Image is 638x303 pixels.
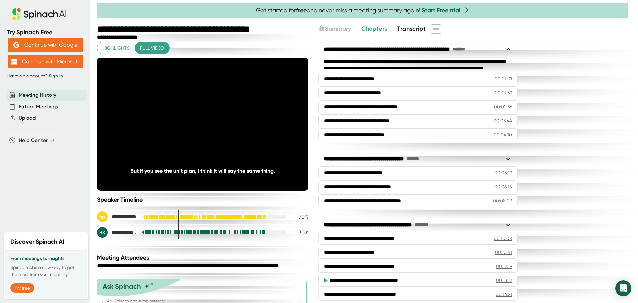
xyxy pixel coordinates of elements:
[494,103,512,110] div: 00:02:36
[496,291,512,298] div: 00:14:21
[8,55,83,68] button: Continue with Microsoft
[97,211,137,222] div: shakil patel
[292,214,308,220] div: 70 %
[10,283,34,293] button: Try free
[49,73,63,79] a: Sign in
[397,25,426,32] span: Transcript
[496,263,512,270] div: 00:12:19
[494,183,512,190] div: 00:06:15
[493,117,512,124] div: 00:03:44
[103,44,130,52] span: Highlights
[8,38,83,52] button: Continue with Google
[494,235,512,242] div: 00:10:08
[256,7,470,14] span: Get started for and never miss a meeting summary again!
[494,131,512,138] div: 00:04:10
[10,256,82,261] h3: From meetings to insights
[397,24,426,33] button: Transcript
[493,197,512,204] div: 00:08:03
[615,280,631,296] div: Open Intercom Messenger
[318,24,361,34] div: Upgrade to access
[10,237,64,246] h2: Discover Spinach AI
[494,169,512,176] div: 00:05:19
[361,24,387,33] button: Chapters
[19,137,48,144] span: Help Center
[495,76,512,82] div: 00:01:01
[97,42,135,54] button: Highlights
[296,7,307,14] b: free
[97,196,308,203] div: Speaker Timeline
[97,211,108,222] div: sp
[19,103,58,111] button: Future Meetings
[19,91,56,99] button: Meeting History
[422,7,460,14] a: Start Free trial
[13,42,19,48] img: Aehbyd4JwY73AAAAAElFTkSuQmCC
[97,254,310,261] div: Meeting Attendees
[7,29,84,36] div: Try Spinach Free
[10,264,82,278] p: Spinach AI is a new way to get the most from your meetings
[140,44,164,52] span: Full video
[7,73,84,79] div: Have an account?
[496,277,512,284] div: 00:13:12
[495,249,512,256] div: 00:10:41
[318,24,351,33] button: Summary
[325,25,351,32] span: Summary
[495,89,512,96] div: 00:01:33
[103,282,141,290] div: Ask Spinach
[361,25,387,32] span: Chapters
[97,227,108,238] div: HK
[19,114,36,122] button: Upload
[97,227,137,238] div: Harsh Kapadiya
[118,168,287,174] div: But if you see the unit plan, I think it will say the same thing.
[135,42,169,54] button: Full video
[19,137,55,144] button: Help Center
[292,229,308,236] div: 30 %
